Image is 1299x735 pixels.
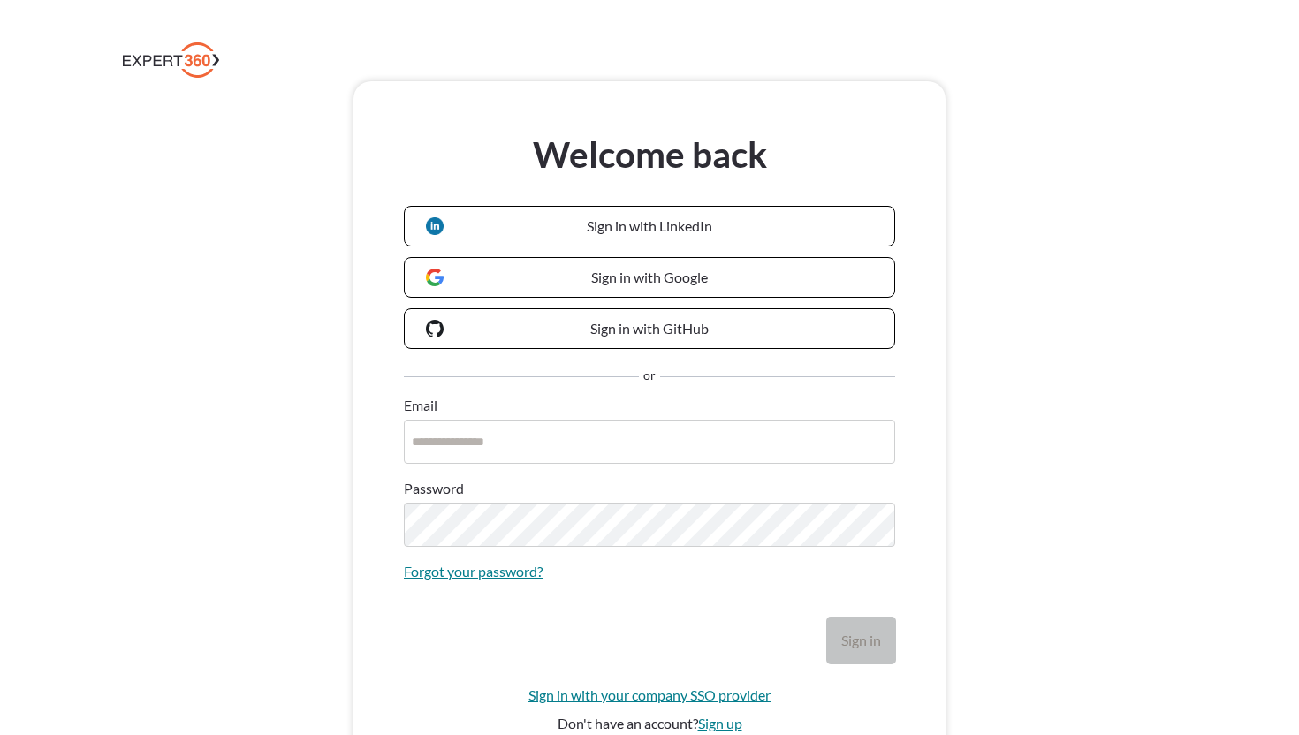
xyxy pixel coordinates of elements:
[123,42,219,78] img: Expert 360 Logo
[698,715,742,731] a: Sign up
[528,685,771,706] a: Sign in with your company SSO provider
[404,257,895,298] a: Sign in with Google
[591,269,708,285] span: Sign in with Google
[587,217,712,234] span: Sign in with LinkedIn
[841,632,881,648] span: Sign in
[426,269,444,286] img: Google logo
[404,478,464,499] label: Password
[404,206,895,246] a: Sign in with LinkedIn
[404,561,543,582] a: Forgot your password?
[643,367,656,388] span: or
[404,395,437,416] label: Email
[558,715,698,731] span: Don't have an account?
[426,217,444,235] img: LinkedIn logo
[590,320,709,337] span: Sign in with GitHub
[827,618,895,663] button: Sign in
[404,376,639,378] hr: Separator
[404,308,895,349] a: Sign in with GitHub
[404,132,895,178] h3: Welcome back
[660,376,895,378] hr: Separator
[426,320,444,337] img: GitHub logo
